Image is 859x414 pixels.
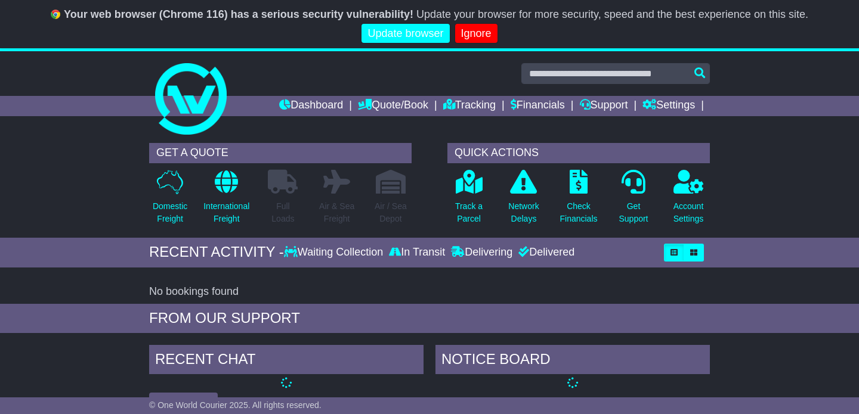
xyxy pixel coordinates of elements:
b: Your web browser (Chrome 116) has a serious security vulnerability! [64,8,413,20]
div: GET A QUOTE [149,143,412,163]
button: View All Chats [149,393,218,413]
div: Waiting Collection [284,246,386,259]
a: Ignore [455,24,498,43]
p: Air / Sea Depot [375,200,407,225]
a: InternationalFreight [203,169,250,232]
a: NetworkDelays [508,169,539,232]
div: Delivering [448,246,515,259]
a: DomesticFreight [152,169,188,232]
a: AccountSettings [673,169,704,232]
p: Track a Parcel [455,200,483,225]
a: Quote/Book [358,96,428,116]
div: Delivered [515,246,574,259]
a: Dashboard [279,96,343,116]
a: Update browser [361,24,449,43]
div: FROM OUR SUPPORT [149,310,710,327]
div: RECENT CHAT [149,345,424,377]
a: GetSupport [618,169,648,232]
p: Domestic Freight [153,200,187,225]
p: Check Financials [560,200,597,225]
p: Get Support [619,200,648,225]
div: RECENT ACTIVITY - [149,244,284,261]
p: Air & Sea Freight [319,200,354,225]
div: No bookings found [149,285,710,298]
div: NOTICE BOARD [435,345,710,377]
div: QUICK ACTIONS [447,143,710,163]
p: International Freight [203,200,249,225]
p: Full Loads [268,200,298,225]
a: Track aParcel [455,169,483,232]
span: © One World Courier 2025. All rights reserved. [149,400,322,410]
p: Network Delays [508,200,539,225]
a: Financials [511,96,565,116]
a: Tracking [443,96,496,116]
p: Account Settings [673,200,704,225]
span: Update your browser for more security, speed and the best experience on this site. [416,8,808,20]
a: Settings [642,96,695,116]
div: In Transit [386,246,448,259]
a: Support [580,96,628,116]
a: CheckFinancials [559,169,598,232]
